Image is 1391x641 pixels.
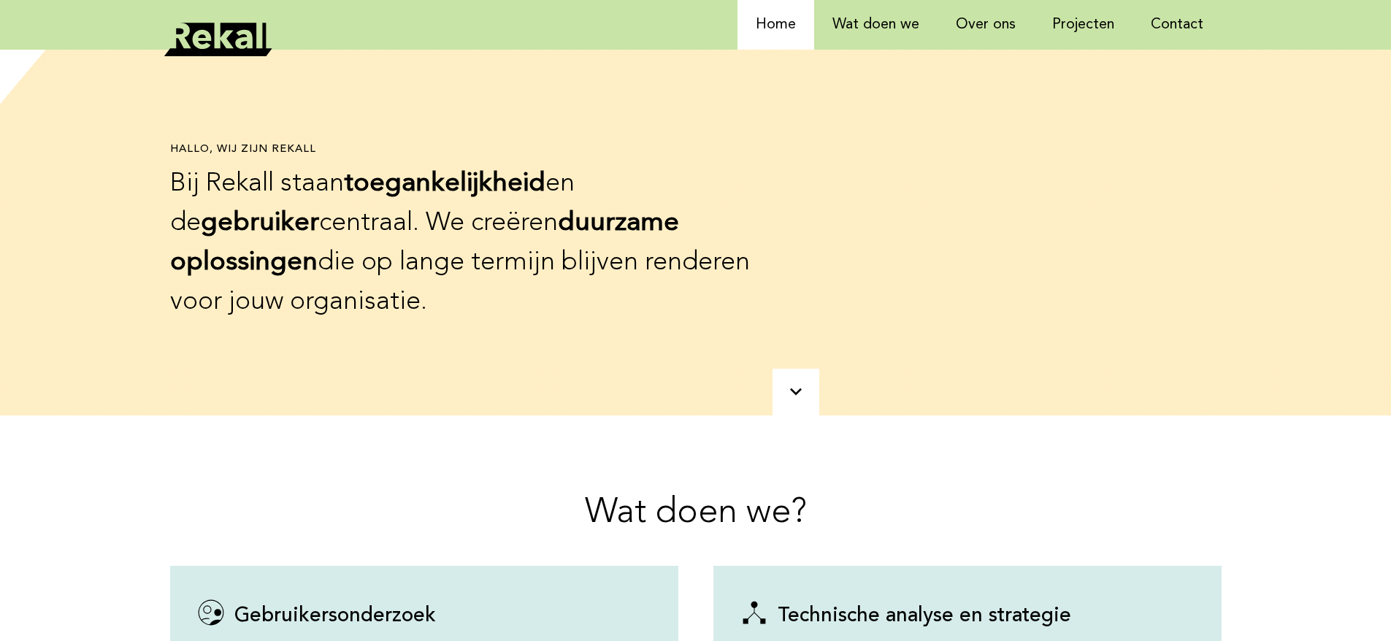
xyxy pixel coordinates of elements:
[170,164,767,322] p: Bij Rekall staan en de centraal. We creëren die op lange termijn blijven renderen voor jouw organ...
[170,491,1222,536] h2: Wat doen we?
[193,595,655,630] h3: Gebruikersonderzoek
[170,210,679,276] b: duurzame oplossingen
[344,171,545,197] b: toegankelijkheid
[737,595,1198,630] h3: Technische analyse en strategie
[170,143,767,157] h1: Hallo, wij zijn rekall
[201,210,319,237] b: gebruiker
[773,369,819,415] a: scroll naar beneden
